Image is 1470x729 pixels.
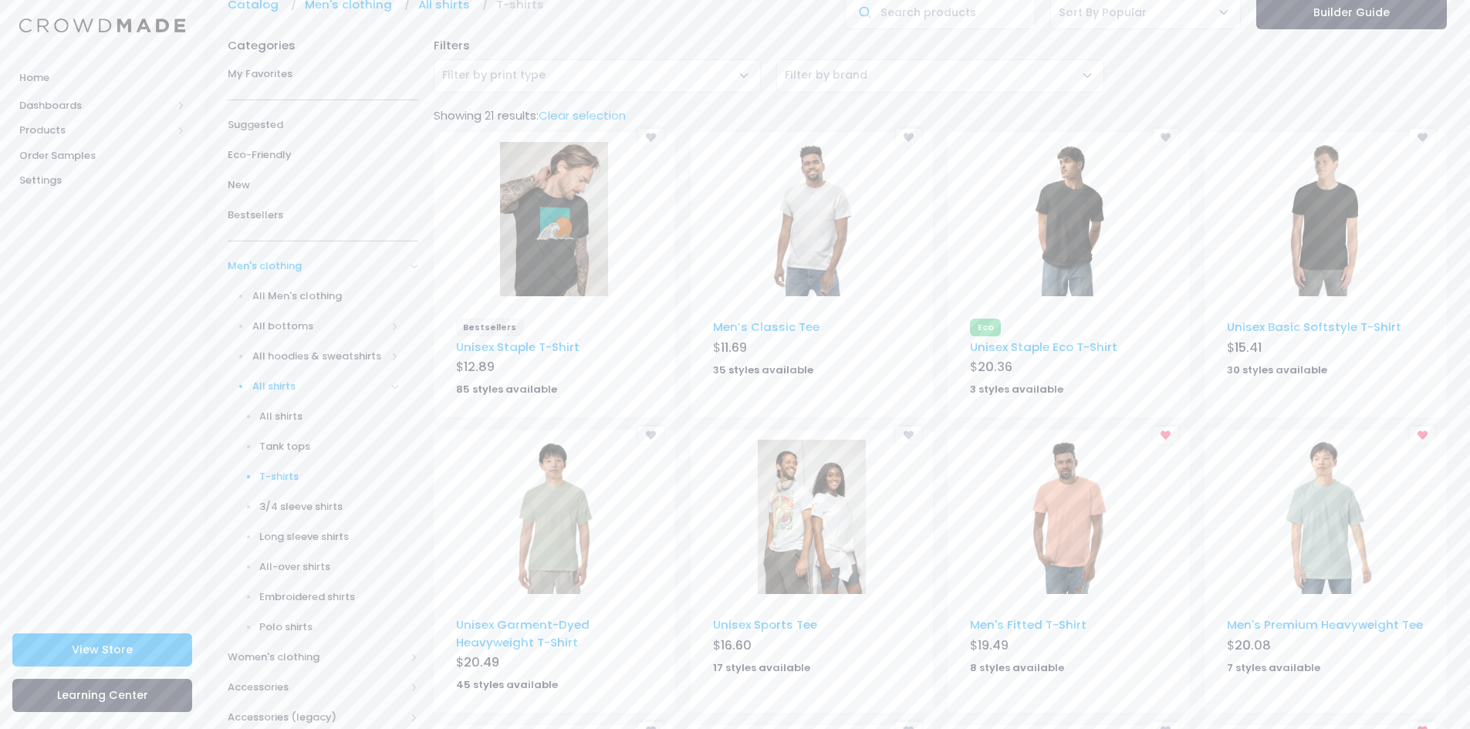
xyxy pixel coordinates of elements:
span: Men's clothing [228,258,405,274]
span: Long sleeve shirts [259,529,399,545]
a: Embroidered shirts [208,582,418,613]
span: All Men's clothing [252,289,400,304]
span: Eco [970,319,1001,336]
div: Showing 21 results: [426,107,1455,124]
a: Unisex Sports Tee [713,616,817,633]
strong: 3 styles available [970,382,1063,397]
span: Embroidered shirts [259,589,399,605]
a: Men’s Classic Tee [713,319,819,335]
span: Filter by print type [434,59,762,93]
span: 20.36 [978,358,1012,376]
div: $ [970,636,1167,658]
div: $ [1227,339,1424,360]
span: My Favorites [228,66,418,82]
img: Logo [19,19,185,33]
strong: 30 styles available [1227,363,1327,377]
strong: 7 styles available [1227,660,1320,675]
a: All-over shirts [208,552,418,582]
span: Sort By Popular [1059,5,1147,21]
a: My Favorites [228,59,418,89]
span: All-over shirts [259,559,399,575]
a: Polo shirts [208,613,418,643]
a: Unisex Staple T-Shirt [456,339,580,355]
span: 16.60 [721,636,752,654]
span: Eco-Friendly [228,147,418,163]
span: Bestsellers [228,208,418,223]
a: Long sleeve shirts [208,522,418,552]
span: Home [19,70,185,86]
a: Tank tops [208,432,418,462]
span: Suggested [228,117,418,133]
span: All bottoms [252,319,387,334]
a: Unisex Garment-Dyed Heavyweight T-Shirt [456,616,590,650]
div: $ [456,653,653,675]
span: Tank tops [259,439,399,454]
span: Order Samples [19,148,185,164]
span: 15.41 [1235,339,1262,356]
span: All hoodies & sweatshirts [252,349,387,364]
span: Filter by brand [785,67,867,83]
span: 20.08 [1235,636,1271,654]
a: Men's Fitted T-Shirt [970,616,1086,633]
span: Settings [19,173,185,188]
span: Learning Center [57,687,148,703]
a: New [228,170,418,201]
strong: 85 styles available [456,382,557,397]
a: Unisex Staple Eco T-Shirt [970,339,1117,355]
span: Polo shirts [259,619,399,635]
a: T-shirts [208,462,418,492]
span: Filter by print type [442,67,546,83]
span: Products [19,123,172,138]
div: $ [456,358,653,380]
span: Dashboards [19,98,172,113]
span: 3/4 sleeve shirts [259,499,399,515]
a: Eco-Friendly [228,140,418,170]
div: Categories [228,29,418,54]
a: Unisex Basic Softstyle T-Shirt [1227,319,1401,335]
span: Filter by brand [776,59,1104,93]
span: Women's clothing [228,650,405,665]
span: Accessories (legacy) [228,710,405,725]
span: All shirts [259,409,399,424]
a: Bestsellers [228,201,418,231]
span: Bestsellers [456,319,524,336]
strong: 35 styles available [713,363,813,377]
span: View Store [72,642,133,657]
span: T-shirts [259,469,399,484]
strong: 45 styles available [456,677,558,692]
span: 12.89 [464,358,495,376]
a: Clear selection [539,107,626,123]
span: All shirts [252,379,387,394]
a: All shirts [208,402,418,432]
span: New [228,177,418,193]
strong: 17 styles available [713,660,810,675]
a: Men's Premium Heavyweight Tee [1227,616,1423,633]
div: $ [1227,636,1424,658]
span: Accessories [228,680,405,695]
strong: 8 styles available [970,660,1064,675]
div: $ [713,339,910,360]
div: $ [970,358,1167,380]
span: 19.49 [978,636,1009,654]
span: 11.69 [721,339,747,356]
span: 20.49 [464,653,499,671]
div: $ [713,636,910,658]
a: Learning Center [12,679,192,712]
a: All Men's clothing [208,282,418,312]
a: Suggested [228,110,418,140]
a: View Store [12,633,192,667]
a: 3/4 sleeve shirts [208,492,418,522]
div: Filters [426,37,1455,54]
